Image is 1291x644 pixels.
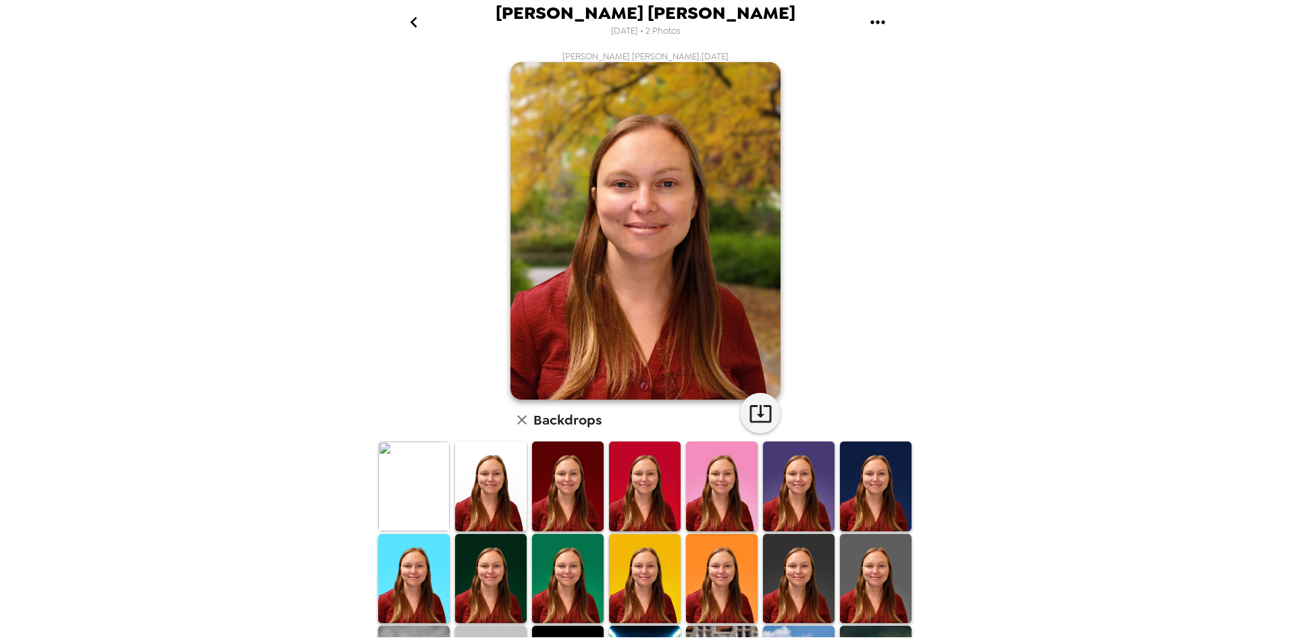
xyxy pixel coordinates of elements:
[562,51,729,62] span: [PERSON_NAME] [PERSON_NAME] , [DATE]
[496,4,795,22] span: [PERSON_NAME] [PERSON_NAME]
[510,62,781,400] img: user
[533,409,602,431] h6: Backdrops
[611,22,681,41] span: [DATE] • 2 Photos
[378,441,450,531] img: Original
